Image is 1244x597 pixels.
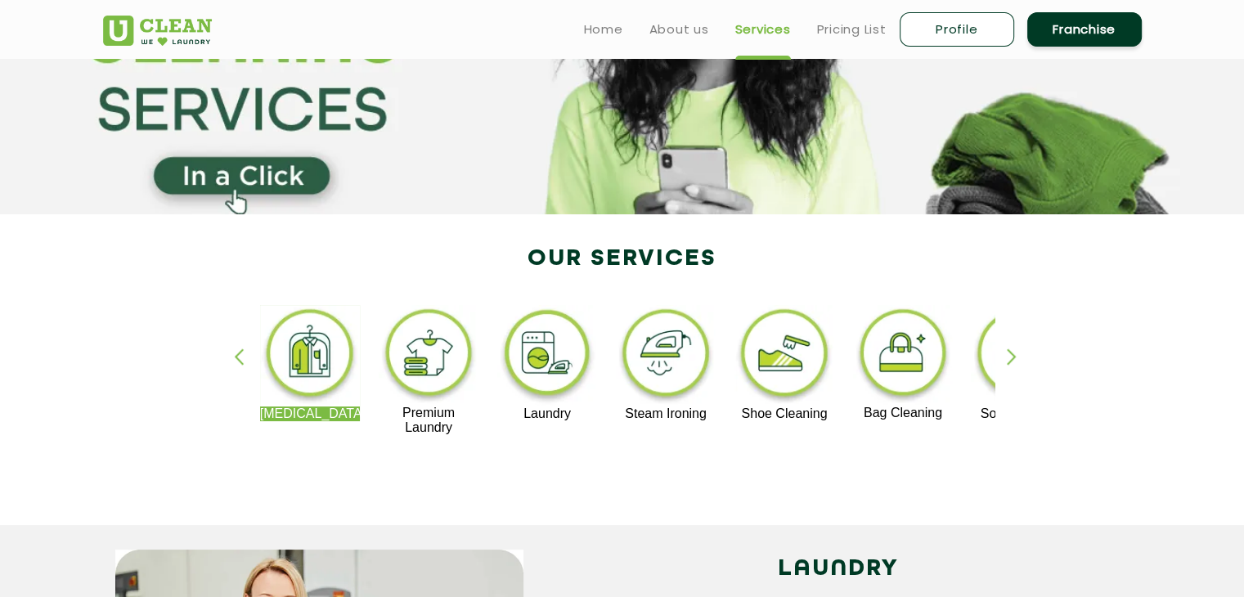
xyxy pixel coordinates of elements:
[735,20,791,39] a: Services
[260,305,361,406] img: dry_cleaning_11zon.webp
[971,305,1071,406] img: sofa_cleaning_11zon.webp
[497,305,598,406] img: laundry_cleaning_11zon.webp
[734,305,835,406] img: shoe_cleaning_11zon.webp
[379,406,479,435] p: Premium Laundry
[548,550,1129,589] h2: LAUNDRY
[900,12,1014,47] a: Profile
[616,305,716,406] img: steam_ironing_11zon.webp
[497,406,598,421] p: Laundry
[853,406,954,420] p: Bag Cleaning
[260,406,361,421] p: [MEDICAL_DATA]
[616,406,716,421] p: Steam Ironing
[1027,12,1142,47] a: Franchise
[584,20,623,39] a: Home
[853,305,954,406] img: bag_cleaning_11zon.webp
[103,16,212,46] img: UClean Laundry and Dry Cleaning
[734,406,835,421] p: Shoe Cleaning
[379,305,479,406] img: premium_laundry_cleaning_11zon.webp
[971,406,1071,421] p: Sofa Cleaning
[649,20,709,39] a: About us
[817,20,887,39] a: Pricing List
